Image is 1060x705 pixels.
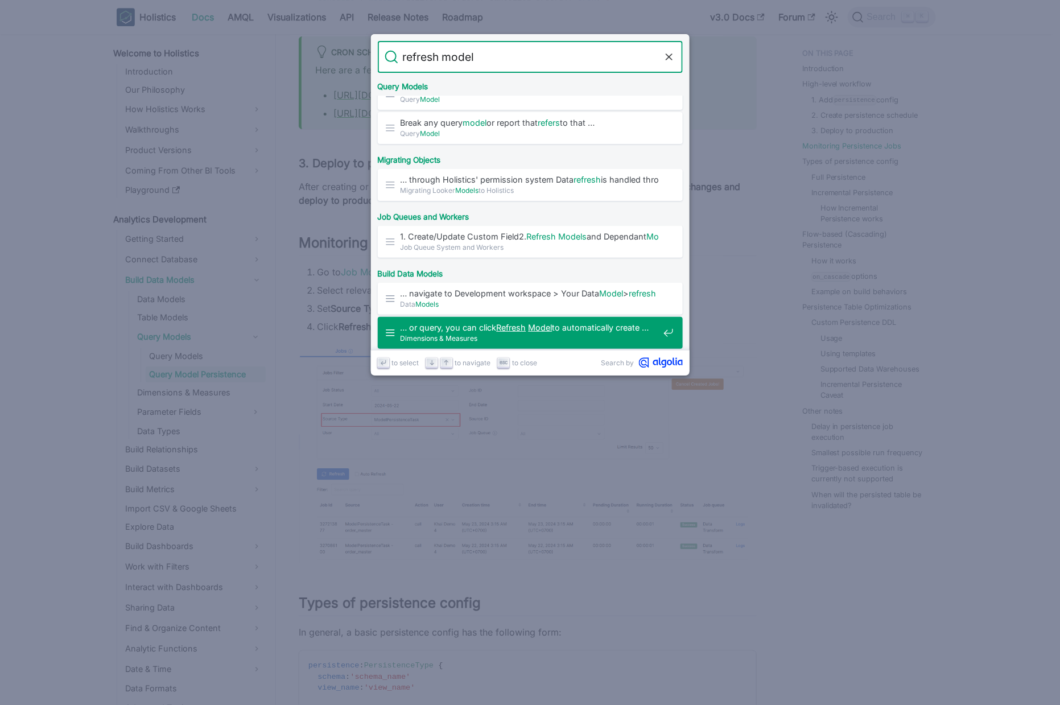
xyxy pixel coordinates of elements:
[601,357,634,368] span: Search by
[392,357,419,368] span: to select
[600,288,624,298] mark: Model
[574,175,601,184] mark: refresh
[500,358,508,367] svg: Escape key
[378,317,683,349] a: … or query, you can clickRefresh Modelto automatically create …Dimensions & Measures
[420,95,440,104] mark: Model
[376,146,685,169] div: Migrating Objects
[378,169,683,201] a: … through Holistics' permission system Datarefreshis handled through persistence …Migrating Looke...
[376,260,685,283] div: Build Data Models
[401,333,659,344] span: Dimensions & Measures
[398,41,662,73] input: Search docs
[379,358,387,367] svg: Enter key
[601,357,683,368] a: Search byAlgolia
[401,185,659,196] span: Migrating Looker to Holistics
[401,299,659,310] span: Data
[662,50,676,64] button: Clear the query
[401,117,659,128] span: Break any query or report that to that …
[401,128,659,139] span: Query
[442,358,451,367] svg: Arrow up
[428,358,436,367] svg: Arrow down
[456,186,479,195] mark: Models
[463,118,487,127] mark: model
[647,232,675,241] mark: Models
[629,288,657,298] mark: refresh
[401,231,659,242] span: 1. Create/Update Custom Field2. and Dependant
[378,112,683,144] a: Break any querymodelor report thatrefersto that …QueryModel
[513,357,538,368] span: to close
[559,232,587,241] mark: Models
[527,232,556,241] mark: Refresh
[420,129,440,138] mark: Model
[538,118,560,127] mark: refers
[497,323,526,332] mark: Refresh
[401,174,659,185] span: … through Holistics' permission system Data is handled through persistence …
[455,357,491,368] span: to navigate
[401,94,659,105] span: Query
[376,73,685,96] div: Query Models
[376,203,685,226] div: Job Queues and Workers
[401,242,659,253] span: Job Queue System and Workers
[529,323,552,332] mark: Model
[639,357,683,368] svg: Algolia
[401,322,659,333] span: … or query, you can click to automatically create …
[401,288,659,299] span: … navigate to Development workspace > Your Data > .
[378,226,683,258] a: 1. Create/Update Custom Field2.Refresh Modelsand DependantModelsJob Queue System and Workers
[416,300,439,308] mark: Models
[378,283,683,315] a: … navigate to Development workspace > Your DataModel>refresh .DataModels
